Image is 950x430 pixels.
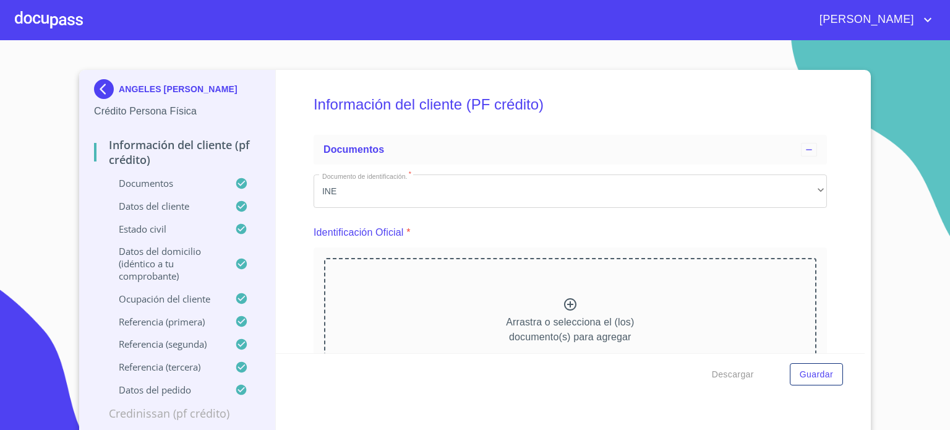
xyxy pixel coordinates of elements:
[314,79,827,130] h5: Información del cliente (PF crédito)
[94,245,235,282] p: Datos del domicilio (idéntico a tu comprobante)
[712,367,754,382] span: Descargar
[323,144,384,155] span: Documentos
[94,104,260,119] p: Crédito Persona Física
[790,363,843,386] button: Guardar
[94,384,235,396] p: Datos del pedido
[94,316,235,328] p: Referencia (primera)
[94,338,235,350] p: Referencia (segunda)
[94,177,235,189] p: Documentos
[94,79,260,104] div: ANGELES [PERSON_NAME]
[314,174,827,208] div: INE
[707,363,759,386] button: Descargar
[94,137,260,167] p: Información del cliente (PF crédito)
[94,293,235,305] p: Ocupación del Cliente
[506,315,634,345] p: Arrastra o selecciona el (los) documento(s) para agregar
[94,223,235,235] p: Estado Civil
[94,79,119,99] img: Docupass spot blue
[810,10,920,30] span: [PERSON_NAME]
[119,84,237,94] p: ANGELES [PERSON_NAME]
[94,361,235,373] p: Referencia (tercera)
[94,406,260,421] p: Credinissan (PF crédito)
[800,367,833,382] span: Guardar
[94,200,235,212] p: Datos del cliente
[314,135,827,165] div: Documentos
[314,225,404,240] p: Identificación Oficial
[810,10,935,30] button: account of current user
